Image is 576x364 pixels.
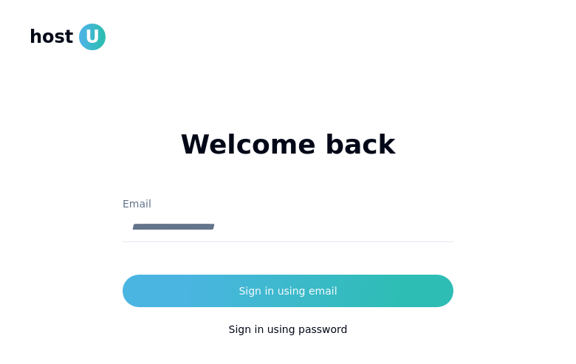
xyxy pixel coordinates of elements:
[30,25,73,49] span: host
[123,198,151,210] label: Email
[123,275,453,307] button: Sign in using email
[30,24,106,50] a: hostU
[123,130,453,159] h1: Welcome back
[79,24,106,50] span: U
[239,284,337,298] div: Sign in using email
[123,313,453,346] button: Sign in using password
